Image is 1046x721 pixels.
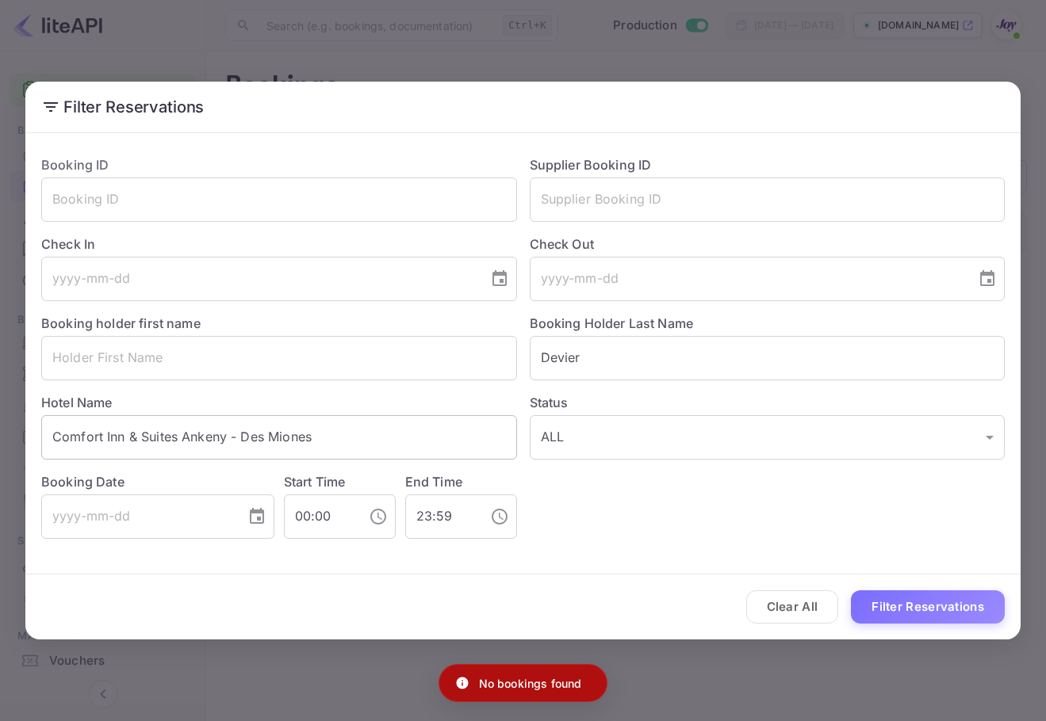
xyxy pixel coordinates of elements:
input: Booking ID [41,177,517,222]
button: Choose date [484,263,515,295]
label: Check Out [530,235,1006,254]
input: hh:mm [284,494,356,539]
input: yyyy-mm-dd [41,257,477,301]
label: Booking Holder Last Name [530,315,694,331]
p: No bookings found [479,675,582,692]
label: Hotel Name [41,395,113,410]
label: Start Time [284,474,346,490]
button: Choose time, selected time is 11:59 PM [484,501,515,532]
input: yyyy-mm-dd [530,257,966,301]
label: Booking Date [41,472,274,491]
button: Choose time, selected time is 12:00 AM [362,501,394,532]
div: ALL [530,415,1006,460]
label: Supplier Booking ID [530,157,652,173]
label: End Time [405,474,462,490]
label: Check In [41,235,517,254]
input: yyyy-mm-dd [41,494,235,539]
input: Holder Last Name [530,336,1006,380]
input: Holder First Name [41,336,517,380]
label: Booking ID [41,157,109,173]
button: Filter Reservations [851,590,1005,624]
button: Choose date [241,501,273,532]
input: Supplier Booking ID [530,177,1006,222]
h2: Filter Reservations [25,82,1021,132]
input: hh:mm [405,494,477,539]
button: Clear All [746,590,839,624]
label: Status [530,393,1006,412]
label: Booking holder first name [41,315,201,331]
input: Hotel Name [41,415,517,460]
button: Choose date [971,263,1003,295]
